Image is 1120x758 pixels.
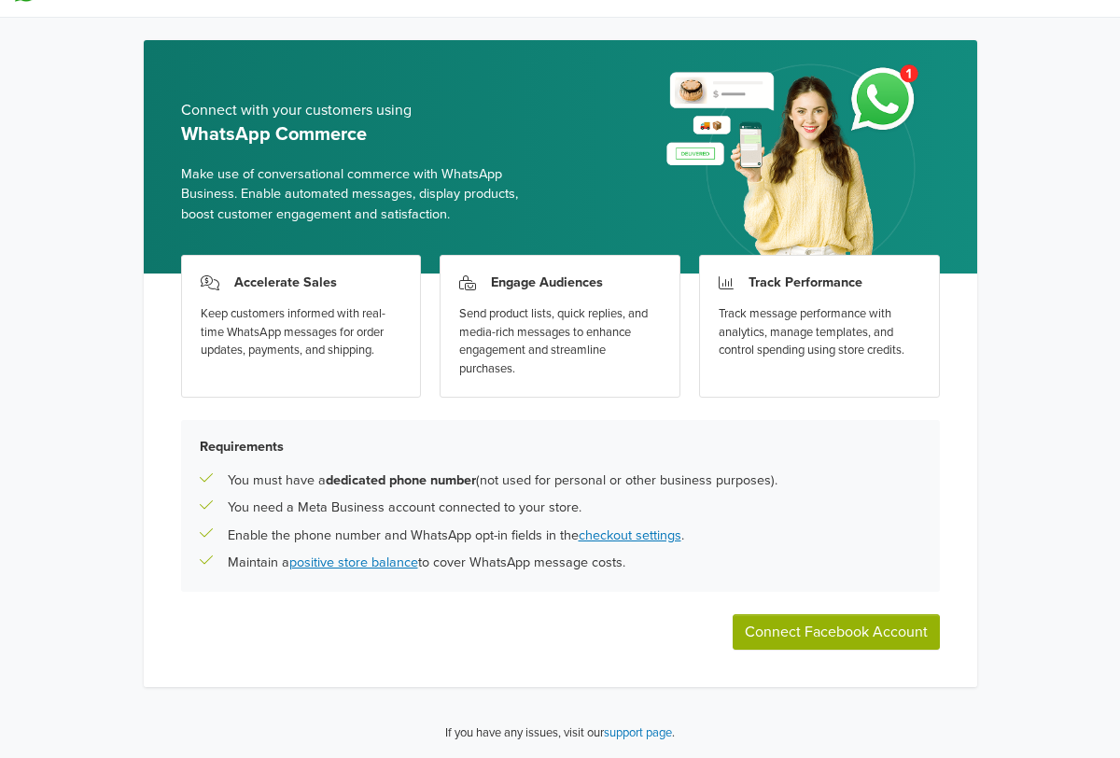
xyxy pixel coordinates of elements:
div: Track message performance with analytics, manage templates, and control spending using store cred... [719,305,920,360]
span: Make use of conversational commerce with WhatsApp Business. Enable automated messages, display pr... [181,164,546,225]
h3: Accelerate Sales [234,274,337,290]
p: You must have a (not used for personal or other business purposes). [228,470,777,491]
h5: WhatsApp Commerce [181,123,546,146]
div: Send product lists, quick replies, and media-rich messages to enhance engagement and streamline p... [459,305,661,378]
a: positive store balance [289,554,418,570]
p: You need a Meta Business account connected to your store. [228,498,581,518]
a: support page [604,725,672,740]
h5: Requirements [200,439,921,455]
h3: Track Performance [749,274,862,290]
button: Connect Facebook Account [733,614,940,650]
div: Keep customers informed with real-time WhatsApp messages for order updates, payments, and shipping. [201,305,402,360]
p: Maintain a to cover WhatsApp message costs. [228,553,625,573]
img: whatsapp_setup_banner [651,53,939,274]
p: If you have any issues, visit our . [445,724,675,743]
h5: Connect with your customers using [181,102,546,119]
a: checkout settings [579,527,681,543]
h3: Engage Audiences [491,274,603,290]
p: Enable the phone number and WhatsApp opt-in fields in the . [228,526,684,546]
b: dedicated phone number [326,472,476,488]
